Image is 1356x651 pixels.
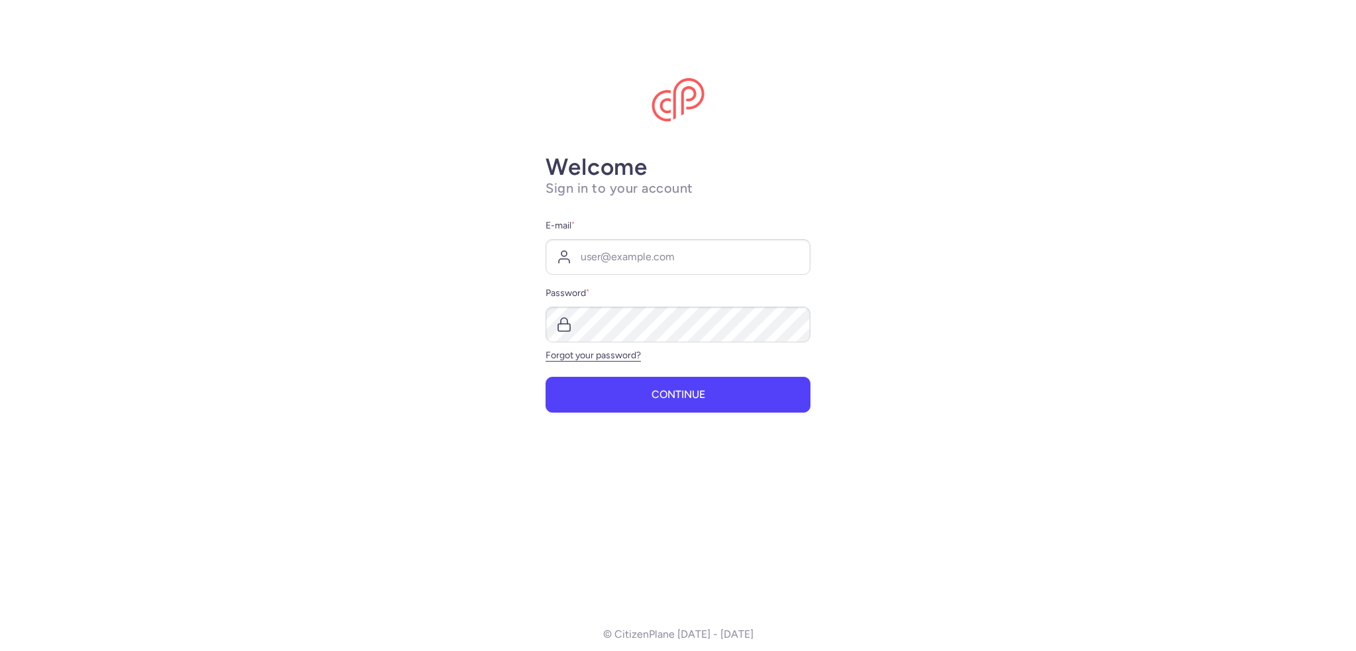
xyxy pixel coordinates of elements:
[603,628,753,640] p: © CitizenPlane [DATE] - [DATE]
[546,350,641,361] a: Forgot your password?
[652,78,704,122] img: CitizenPlane logo
[546,218,810,234] label: E-mail
[546,153,648,181] strong: Welcome
[546,285,810,301] label: Password
[546,180,810,197] h1: Sign in to your account
[652,389,705,401] span: Continue
[546,377,810,413] button: Continue
[546,239,810,275] input: user@example.com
